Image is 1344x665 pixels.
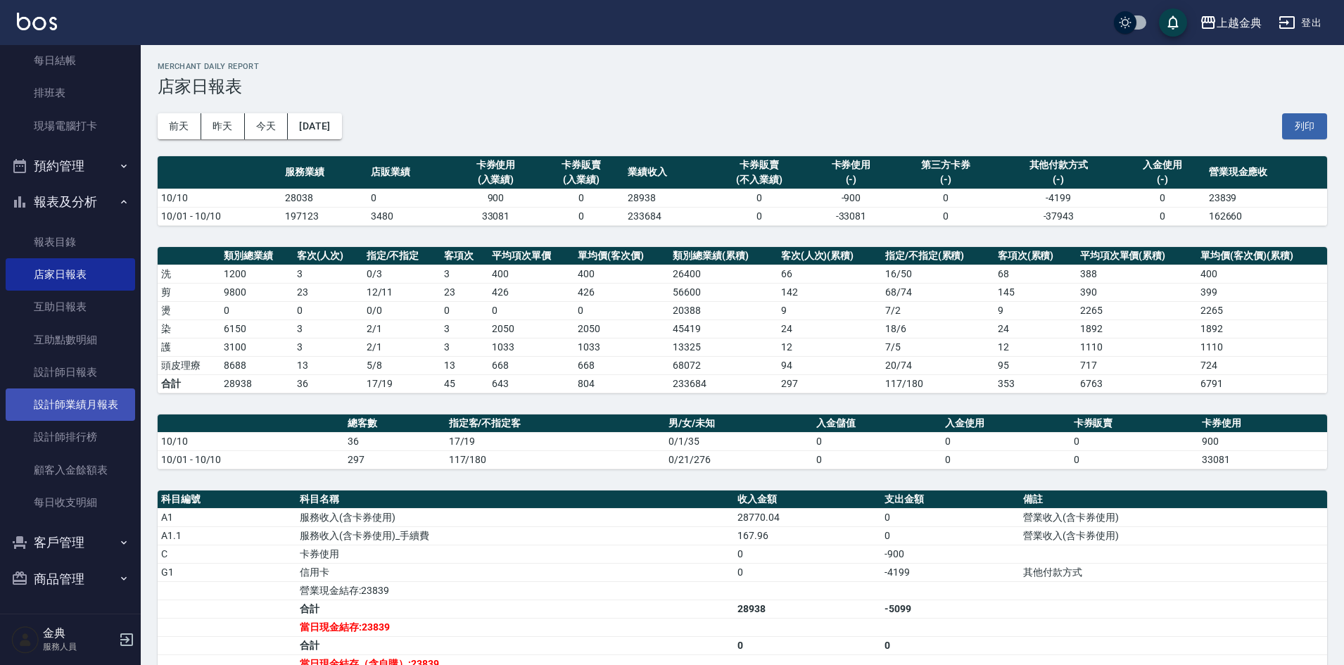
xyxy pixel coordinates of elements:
[445,414,666,433] th: 指定客/不指定客
[440,301,488,319] td: 0
[813,432,942,450] td: 0
[220,338,293,356] td: 3100
[994,319,1077,338] td: 24
[669,374,777,393] td: 233684
[812,172,891,187] div: (-)
[6,421,135,453] a: 設計師排行榜
[669,283,777,301] td: 56600
[488,283,574,301] td: 426
[201,113,245,139] button: 昨天
[881,545,1020,563] td: -900
[538,207,624,225] td: 0
[1077,247,1198,265] th: 平均項次單價(累積)
[488,356,574,374] td: 668
[453,189,539,207] td: 900
[812,158,891,172] div: 卡券使用
[296,618,734,636] td: 當日現金結存:23839
[1217,14,1262,32] div: 上越金典
[220,356,293,374] td: 8688
[296,563,734,581] td: 信用卡
[574,374,669,393] td: 804
[11,626,39,654] img: Person
[734,563,881,581] td: 0
[778,374,882,393] td: 297
[1001,172,1116,187] div: (-)
[1077,265,1198,283] td: 388
[1198,414,1327,433] th: 卡券使用
[1197,247,1327,265] th: 單均價(客次價)(累積)
[296,508,734,526] td: 服務收入(含卡券使用)
[293,265,363,283] td: 3
[158,189,281,207] td: 10/10
[882,338,994,356] td: 7 / 5
[6,77,135,109] a: 排班表
[998,189,1120,207] td: -4199
[281,207,367,225] td: 197123
[158,563,296,581] td: G1
[296,490,734,509] th: 科目名稱
[220,319,293,338] td: 6150
[894,189,997,207] td: 0
[6,148,135,184] button: 預約管理
[1077,338,1198,356] td: 1110
[778,283,882,301] td: 142
[1070,414,1199,433] th: 卡券販賣
[363,356,441,374] td: 5 / 8
[1070,450,1199,469] td: 0
[158,356,220,374] td: 頭皮理療
[1020,526,1327,545] td: 營業收入(含卡券使用)
[457,172,535,187] div: (入業績)
[1077,319,1198,338] td: 1892
[1205,156,1327,189] th: 營業現金應收
[43,640,115,653] p: 服務人員
[488,374,574,393] td: 643
[1020,490,1327,509] th: 備註
[542,158,621,172] div: 卡券販賣
[1077,356,1198,374] td: 717
[6,184,135,220] button: 報表及分析
[440,283,488,301] td: 23
[574,356,669,374] td: 668
[158,338,220,356] td: 護
[734,526,881,545] td: 167.96
[457,158,535,172] div: 卡券使用
[942,450,1070,469] td: 0
[882,319,994,338] td: 18 / 6
[363,319,441,338] td: 2 / 1
[1197,356,1327,374] td: 724
[6,110,135,142] a: 現場電腦打卡
[293,374,363,393] td: 36
[669,301,777,319] td: 20388
[994,247,1077,265] th: 客項次(累積)
[6,324,135,356] a: 互助點數明細
[220,374,293,393] td: 28938
[363,247,441,265] th: 指定/不指定
[669,265,777,283] td: 26400
[1020,563,1327,581] td: 其他付款方式
[293,301,363,319] td: 0
[440,319,488,338] td: 3
[158,490,296,509] th: 科目編號
[665,432,813,450] td: 0/1/35
[1197,319,1327,338] td: 1892
[542,172,621,187] div: (入業績)
[6,388,135,421] a: 設計師業績月報表
[778,247,882,265] th: 客次(人次)(累積)
[6,561,135,597] button: 商品管理
[778,356,882,374] td: 94
[293,319,363,338] td: 3
[574,247,669,265] th: 單均價(客次價)
[882,265,994,283] td: 16 / 50
[6,486,135,519] a: 每日收支明細
[488,338,574,356] td: 1033
[6,524,135,561] button: 客戶管理
[624,189,710,207] td: 28938
[488,247,574,265] th: 平均項次單價
[158,450,344,469] td: 10/01 - 10/10
[942,432,1070,450] td: 0
[445,450,666,469] td: 117/180
[445,432,666,450] td: 17/19
[158,156,1327,226] table: a dense table
[158,207,281,225] td: 10/01 - 10/10
[158,77,1327,96] h3: 店家日報表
